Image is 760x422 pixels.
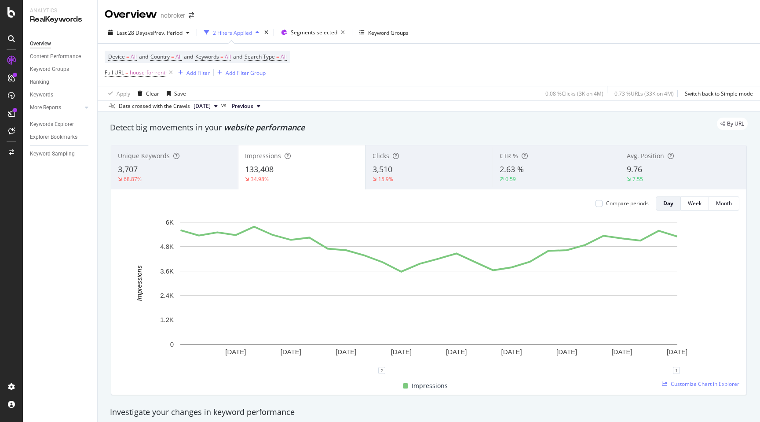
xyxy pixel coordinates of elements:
[30,133,91,142] a: Explorer Bookmarks
[117,90,130,97] div: Apply
[446,348,467,355] text: [DATE]
[161,11,185,20] div: nobroker
[30,65,91,74] a: Keyword Groups
[225,348,246,355] text: [DATE]
[30,65,69,74] div: Keyword Groups
[30,52,81,61] div: Content Performance
[662,380,739,388] a: Customize Chart in Explorer
[150,53,170,60] span: Country
[232,102,253,110] span: Previous
[233,53,242,60] span: and
[124,175,142,183] div: 68.87%
[166,218,174,226] text: 6K
[663,200,673,207] div: Day
[709,196,739,211] button: Month
[148,29,183,37] span: vs Prev. Period
[30,39,91,48] a: Overview
[30,120,74,129] div: Keywords Explorer
[163,86,186,100] button: Save
[556,348,577,355] text: [DATE]
[614,90,674,97] div: 0.73 % URLs ( 33K on 4M )
[30,90,53,100] div: Keywords
[160,267,174,275] text: 3.6K
[30,78,91,87] a: Ranking
[105,69,124,76] span: Full URL
[627,152,664,160] span: Avg. Position
[226,69,266,77] div: Add Filter Group
[606,200,649,207] div: Compare periods
[125,69,128,76] span: =
[194,102,211,110] span: 2025 Sep. 1st
[281,348,301,355] text: [DATE]
[190,101,221,111] button: [DATE]
[105,86,130,100] button: Apply
[391,348,412,355] text: [DATE]
[667,348,687,355] text: [DATE]
[139,53,148,60] span: and
[681,196,709,211] button: Week
[368,29,409,37] div: Keyword Groups
[160,316,174,323] text: 1.2K
[213,29,252,37] div: 2 Filters Applied
[105,7,157,22] div: Overview
[30,39,51,48] div: Overview
[671,380,739,388] span: Customize Chart in Explorer
[105,26,193,40] button: Last 28 DaysvsPrev. Period
[30,15,90,25] div: RealKeywords
[716,200,732,207] div: Month
[251,175,269,183] div: 34.98%
[30,149,91,159] a: Keyword Sampling
[245,152,281,160] span: Impressions
[214,67,266,78] button: Add Filter Group
[118,164,138,174] span: 3,707
[160,243,174,250] text: 4.8K
[225,51,231,63] span: All
[632,175,643,183] div: 7.55
[108,53,125,60] span: Device
[412,381,448,391] span: Impressions
[110,407,748,418] div: Investigate your changes in keyword performance
[673,367,680,374] div: 1
[170,341,174,348] text: 0
[278,26,348,40] button: Segments selected
[30,149,75,159] div: Keyword Sampling
[356,26,412,40] button: Keyword Groups
[30,103,82,112] a: More Reports
[500,152,518,160] span: CTR %
[186,69,210,77] div: Add Filter
[627,164,642,174] span: 9.76
[184,53,193,60] span: and
[281,51,287,63] span: All
[685,90,753,97] div: Switch back to Simple mode
[373,152,389,160] span: Clicks
[717,118,748,130] div: legacy label
[501,348,522,355] text: [DATE]
[220,53,223,60] span: =
[545,90,603,97] div: 0.08 % Clicks ( 3K on 4M )
[131,51,137,63] span: All
[373,164,392,174] span: 3,510
[30,133,77,142] div: Explorer Bookmarks
[291,29,337,36] span: Segments selected
[276,53,279,60] span: =
[30,7,90,15] div: Analytics
[30,103,61,112] div: More Reports
[174,90,186,97] div: Save
[656,196,681,211] button: Day
[189,12,194,19] div: arrow-right-arrow-left
[30,90,91,100] a: Keywords
[378,175,393,183] div: 15.9%
[118,218,739,370] svg: A chart.
[118,152,170,160] span: Unique Keywords
[175,51,182,63] span: All
[135,265,143,301] text: Impressions
[30,52,91,61] a: Content Performance
[30,120,91,129] a: Keywords Explorer
[336,348,356,355] text: [DATE]
[500,164,524,174] span: 2.63 %
[688,200,702,207] div: Week
[126,53,129,60] span: =
[119,102,190,110] div: Data crossed with the Crawls
[160,292,174,299] text: 2.4K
